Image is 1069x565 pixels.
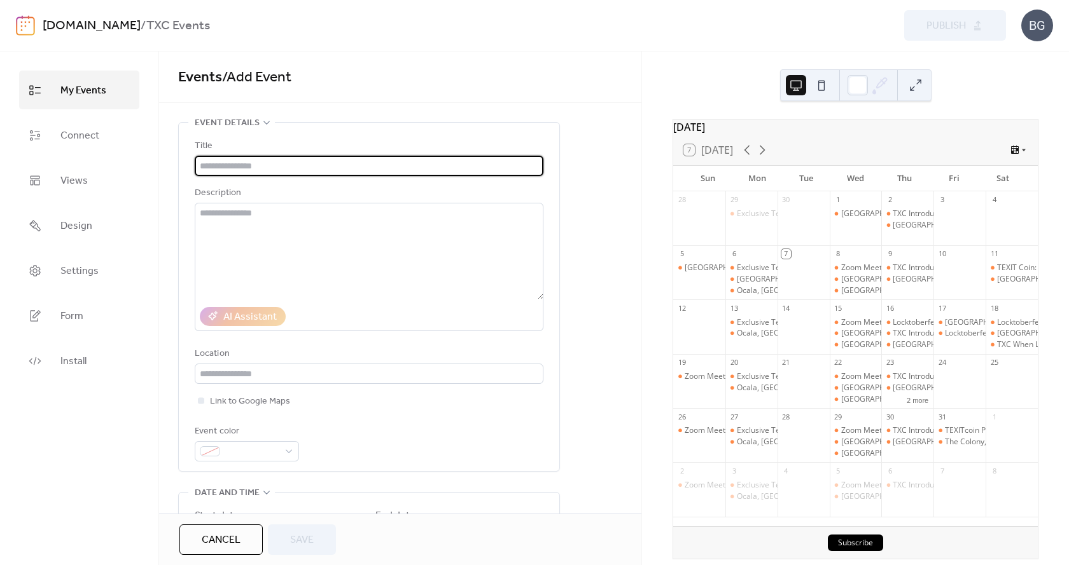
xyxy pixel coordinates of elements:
[781,249,791,259] div: 7
[881,262,933,273] div: TXC Introduction and Update!
[881,208,933,219] div: TXC Introduction and Update!
[737,383,993,393] div: Ocala, [GEOGRAPHIC_DATA]- TEXITcoin [DATE] Meet-up & Dinner on Us!
[841,480,1019,491] div: Zoom Meeting - How To Profit From Crypto Mining
[737,317,941,328] div: Exclusive Texit Coin Zoom ALL Miners & Guests Welcome!
[937,303,947,313] div: 17
[729,358,739,367] div: 20
[737,437,993,447] div: Ocala, [GEOGRAPHIC_DATA]- TEXITcoin [DATE] Meet-up & Dinner on Us!
[937,249,947,259] div: 10
[933,328,986,339] div: Locktoberfest '3 - 5th Anniversary Celebration!
[725,491,778,502] div: Ocala, FL- TEXITcoin Monday Meet-up & Dinner on Us!
[195,116,260,131] span: Event details
[885,466,895,475] div: 6
[834,195,843,205] div: 1
[986,339,1038,350] div: TXC When Lambo Party!
[725,317,778,328] div: Exclusive Texit Coin Zoom ALL Miners & Guests Welcome!
[830,480,882,491] div: Zoom Meeting - How To Profit From Crypto Mining
[830,208,882,219] div: Mansfield, TX- TXC Informational Meeting
[19,341,139,380] a: Install
[937,195,947,205] div: 3
[893,371,996,382] div: TXC Introduction and Update!
[16,15,35,36] img: logo
[881,383,933,393] div: Orlando, FL - TEXITcoin Team Meet-up
[902,394,933,405] button: 2 more
[893,425,996,436] div: TXC Introduction and Update!
[725,480,778,491] div: Exclusive Texit Coin Zoom ALL Miners & Guests Welcome!
[830,383,882,393] div: Mansfield, TX- TXC Informational Meeting
[830,285,882,296] div: Orlando, FL - TexitCoin Team Meetup at Orlando Ice Den
[178,64,222,92] a: Events
[60,261,99,281] span: Settings
[729,303,739,313] div: 13
[834,249,843,259] div: 8
[937,358,947,367] div: 24
[989,358,999,367] div: 25
[141,14,146,38] b: /
[781,466,791,475] div: 4
[202,533,241,548] span: Cancel
[146,14,210,38] b: TXC Events
[737,208,941,219] div: Exclusive Texit Coin Zoom ALL Miners & Guests Welcome!
[737,274,1013,285] div: [GEOGRAPHIC_DATA], [GEOGRAPHIC_DATA]- TEXIT COIN Dinner/Presentation
[986,328,1038,339] div: Las Vegas, NV - Crypto 2 Keys
[737,328,993,339] div: Ocala, [GEOGRAPHIC_DATA]- TEXITcoin [DATE] Meet-up & Dinner on Us!
[885,412,895,421] div: 30
[685,425,823,436] div: Zoom Meeting - Texit Miner Quick Start
[222,64,291,92] span: / Add Event
[893,208,996,219] div: TXC Introduction and Update!
[683,166,732,191] div: Sun
[885,358,895,367] div: 23
[893,317,1057,328] div: Locktoberfest '3 - 5th Anniversary Celebration!
[841,371,1019,382] div: Zoom Meeting - How To Profit From Crypto Mining
[725,208,778,219] div: Exclusive Texit Coin Zoom ALL Miners & Guests Welcome!
[725,262,778,273] div: Exclusive Texit Coin Zoom ALL Miners & Guests Welcome!
[677,412,687,421] div: 26
[725,285,778,296] div: Ocala, FL- TEXITcoin Monday Meet-up & Dinner on Us!
[893,480,996,491] div: TXC Introduction and Update!
[881,274,933,285] div: Orlando, FL - TEXITcoin Team Meet-up
[830,394,882,405] div: Orlando, FL - TexitCoin Team Meetup at Orlando Ice Den
[195,424,297,439] div: Event color
[893,262,996,273] div: TXC Introduction and Update!
[19,296,139,335] a: Form
[830,437,882,447] div: Mansfield, TX- TXC Informational Meeting
[732,166,781,191] div: Mon
[830,274,882,285] div: Mansfield, TX- TXC Informational Meeting
[881,437,933,447] div: Orlando, FL - TEXITcoin Team Meet-up
[725,371,778,382] div: Exclusive Texit Coin Zoom ALL Miners & Guests Welcome!
[881,371,933,382] div: TXC Introduction and Update!
[729,466,739,475] div: 3
[677,249,687,259] div: 5
[989,466,999,475] div: 8
[725,383,778,393] div: Ocala, FL- TEXITcoin Monday Meet-up & Dinner on Us!
[830,262,882,273] div: Zoom Meeting - How To Profit From Crypto Mining
[828,534,883,551] button: Subscribe
[725,437,778,447] div: Ocala, FL- TEXITcoin Monday Meet-up & Dinner on Us!
[881,317,933,328] div: Locktoberfest '3 - 5th Anniversary Celebration!
[841,425,1019,436] div: Zoom Meeting - How To Profit From Crypto Mining
[986,317,1038,328] div: Locktoberfest '3 - 5th Anniversary Celebration!
[179,524,263,555] button: Cancel
[989,412,999,421] div: 1
[979,166,1028,191] div: Sat
[725,274,778,285] div: Arlington, TX- TEXIT COIN Dinner/Presentation
[60,216,92,236] span: Design
[685,262,1001,273] div: [GEOGRAPHIC_DATA], [GEOGRAPHIC_DATA] - TexitCoin Meeting @ [GEOGRAPHIC_DATA]
[677,466,687,475] div: 2
[841,317,1019,328] div: Zoom Meeting - How To Profit From Crypto Mining
[737,262,941,273] div: Exclusive Texit Coin Zoom ALL Miners & Guests Welcome!
[677,303,687,313] div: 12
[885,303,895,313] div: 16
[43,14,141,38] a: [DOMAIN_NAME]
[881,328,933,339] div: TXC Introduction and Update!
[781,412,791,421] div: 28
[831,166,880,191] div: Wed
[673,371,725,382] div: Zoom Meeting - Texit Miner Quick Start
[737,425,941,436] div: Exclusive Texit Coin Zoom ALL Miners & Guests Welcome!
[989,195,999,205] div: 4
[881,425,933,436] div: TXC Introduction and Update!
[685,371,823,382] div: Zoom Meeting - Texit Miner Quick Start
[677,195,687,205] div: 28
[1021,10,1053,41] div: BG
